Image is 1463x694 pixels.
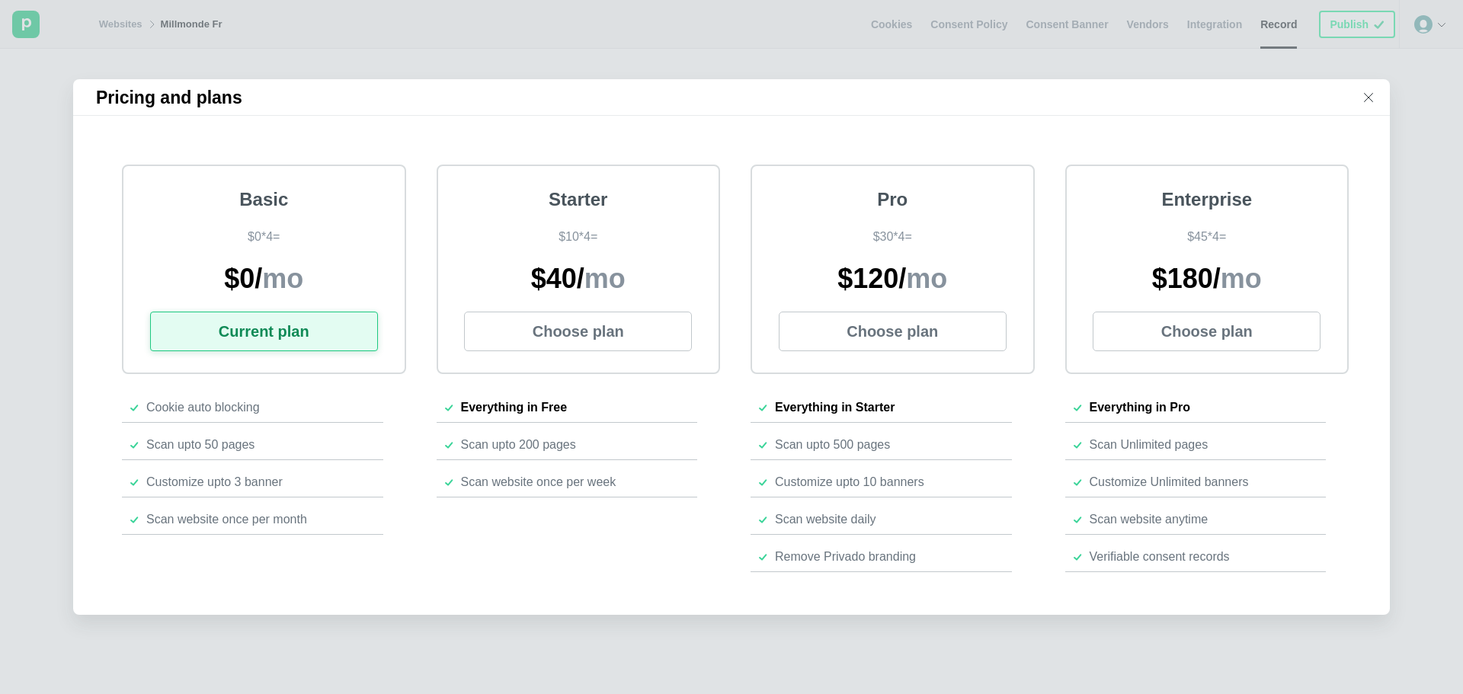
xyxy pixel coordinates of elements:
p: Everything in Free [461,401,568,414]
p: Customize Unlimited banners [1090,475,1249,489]
div: Choose plan [847,321,938,342]
p: Scan website anytime [1090,513,1208,526]
p: Everything in Pro [1090,401,1190,414]
p: Pricing and plans [88,80,250,116]
button: Choose plan [1093,312,1321,351]
p: Scan upto 200 pages [461,438,576,452]
div: $ 120 / [837,262,947,296]
div: $ 45 * 4 = [1187,228,1226,246]
p: Customize upto 10 banners [775,475,924,489]
span: mo [262,263,303,294]
div: $ 30 * 4 = [873,228,912,246]
p: Verifiable consent records [1090,550,1230,564]
p: Scan upto 500 pages [775,438,890,452]
div: $ 0 / [224,262,303,296]
div: Starter [549,187,607,212]
div: Basic [239,187,288,212]
p: Scan website once per week [461,475,616,489]
p: Everything in Starter [775,401,895,414]
span: mo [584,263,626,294]
div: Choose plan [533,321,624,342]
p: Scan Unlimited pages [1090,438,1208,452]
p: Remove Privado branding [775,550,916,564]
p: Customize upto 3 banner [146,475,283,489]
p: Scan upto 50 pages [146,438,255,452]
div: Enterprise [1161,187,1252,212]
p: Cookie auto blocking [146,401,260,414]
div: $ 10 * 4 = [559,228,597,246]
div: $ 40 / [531,262,626,296]
button: Choose plan [779,312,1007,351]
p: Scan website daily [775,513,876,526]
button: Choose plan [464,312,692,351]
p: Scan website once per month [146,513,307,526]
div: Pro [877,187,908,212]
div: $ 180 / [1152,262,1262,296]
span: mo [906,263,947,294]
div: Choose plan [1161,321,1253,342]
div: $ 0 * 4 = [248,228,280,246]
span: mo [1221,263,1262,294]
